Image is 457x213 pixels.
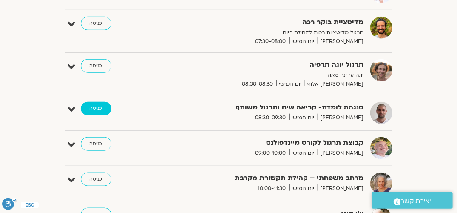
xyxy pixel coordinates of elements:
[255,184,289,193] span: 10:00-11:30
[181,102,364,113] strong: סנגהה לומדת- קריאה שיח ותרגול משותף
[401,196,431,207] span: יצירת קשר
[181,59,364,71] strong: תרגול יוגה תרפיה
[318,184,364,193] span: [PERSON_NAME]
[81,102,111,115] a: כניסה
[239,80,276,89] span: 08:00-08:30
[318,113,364,122] span: [PERSON_NAME]
[181,28,364,37] p: תרגול מדיטציות רכות לתחילת היום
[181,137,364,149] strong: קבוצת תרגול לקורס מיינדפולנס
[81,137,111,151] a: כניסה
[276,80,305,89] span: יום חמישי
[289,149,318,158] span: יום חמישי
[372,192,453,209] a: יצירת קשר
[81,17,111,30] a: כניסה
[181,17,364,28] strong: מדיטציית בוקר רכה
[289,184,318,193] span: יום חמישי
[318,149,364,158] span: [PERSON_NAME]
[253,113,289,122] span: 08:30-09:30
[253,37,289,46] span: 07:30-08:00
[181,71,364,80] p: יוגה עדינה מאוד
[318,37,364,46] span: [PERSON_NAME]
[289,113,318,122] span: יום חמישי
[253,149,289,158] span: 09:00-10:00
[305,80,364,89] span: [PERSON_NAME] אלוף
[289,37,318,46] span: יום חמישי
[81,59,111,73] a: כניסה
[181,173,364,184] strong: מרחב משפחתי – קהילת תקשורת מקרבת
[81,173,111,186] a: כניסה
